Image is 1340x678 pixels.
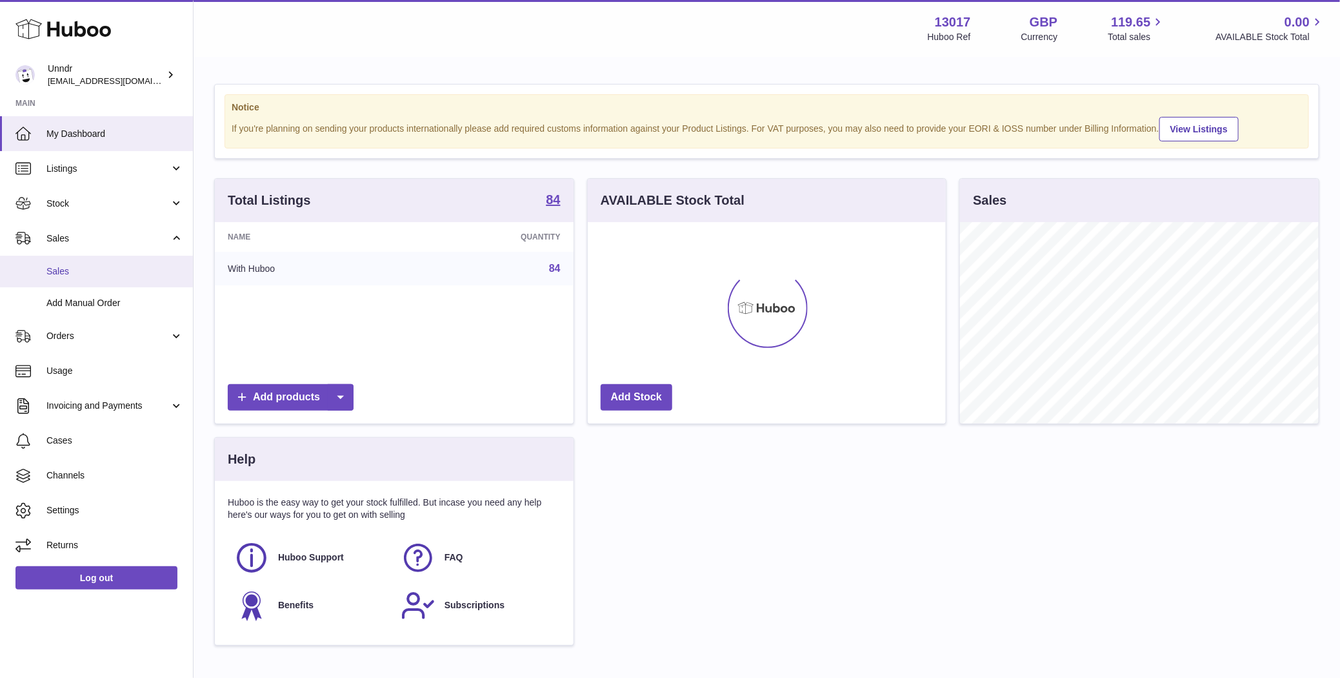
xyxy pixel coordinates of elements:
[401,588,554,623] a: Subscriptions
[546,193,560,206] strong: 84
[46,265,183,278] span: Sales
[15,65,35,85] img: sofiapanwar@gmail.com
[1111,14,1150,31] span: 119.65
[215,222,404,252] th: Name
[278,599,314,611] span: Benefits
[278,551,344,564] span: Huboo Support
[46,128,183,140] span: My Dashboard
[228,384,354,411] a: Add products
[234,588,388,623] a: Benefits
[46,232,170,245] span: Sales
[1030,14,1057,31] strong: GBP
[228,192,311,209] h3: Total Listings
[46,435,183,447] span: Cases
[46,504,183,517] span: Settings
[15,566,177,590] a: Log out
[228,497,561,521] p: Huboo is the easy way to get your stock fulfilled. But incase you need any help here's our ways f...
[1108,14,1165,43] a: 119.65 Total sales
[46,163,170,175] span: Listings
[928,31,971,43] div: Huboo Ref
[48,76,190,86] span: [EMAIL_ADDRESS][DOMAIN_NAME]
[1159,117,1239,141] a: View Listings
[46,365,183,377] span: Usage
[1108,31,1165,43] span: Total sales
[46,400,170,412] span: Invoicing and Payments
[232,115,1302,141] div: If you're planning on sending your products internationally please add required customs informati...
[46,330,170,342] span: Orders
[445,599,505,611] span: Subscriptions
[46,469,183,482] span: Channels
[973,192,1006,209] h3: Sales
[404,222,574,252] th: Quantity
[232,101,1302,114] strong: Notice
[1215,14,1325,43] a: 0.00 AVAILABLE Stock Total
[445,551,463,564] span: FAQ
[935,14,971,31] strong: 13017
[48,63,164,87] div: Unndr
[234,540,388,575] a: Huboo Support
[215,252,404,285] td: With Huboo
[46,297,183,309] span: Add Manual Order
[549,263,561,274] a: 84
[1285,14,1310,31] span: 0.00
[1215,31,1325,43] span: AVAILABLE Stock Total
[401,540,554,575] a: FAQ
[46,198,170,210] span: Stock
[1021,31,1058,43] div: Currency
[601,384,672,411] a: Add Stock
[228,451,255,468] h3: Help
[546,193,560,209] a: 84
[601,192,745,209] h3: AVAILABLE Stock Total
[46,539,183,551] span: Returns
